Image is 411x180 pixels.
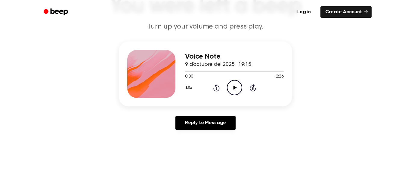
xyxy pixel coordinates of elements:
[39,6,73,18] a: Beep
[276,74,284,80] span: 2:26
[175,116,236,130] a: Reply to Message
[185,53,284,61] h3: Voice Note
[185,62,251,67] span: 9 d’octubre del 2025 · 19:15
[185,83,194,93] button: 1.0x
[320,6,372,18] a: Create Account
[90,22,321,32] p: Turn up your volume and press play.
[185,74,193,80] span: 0:00
[291,5,317,19] a: Log in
